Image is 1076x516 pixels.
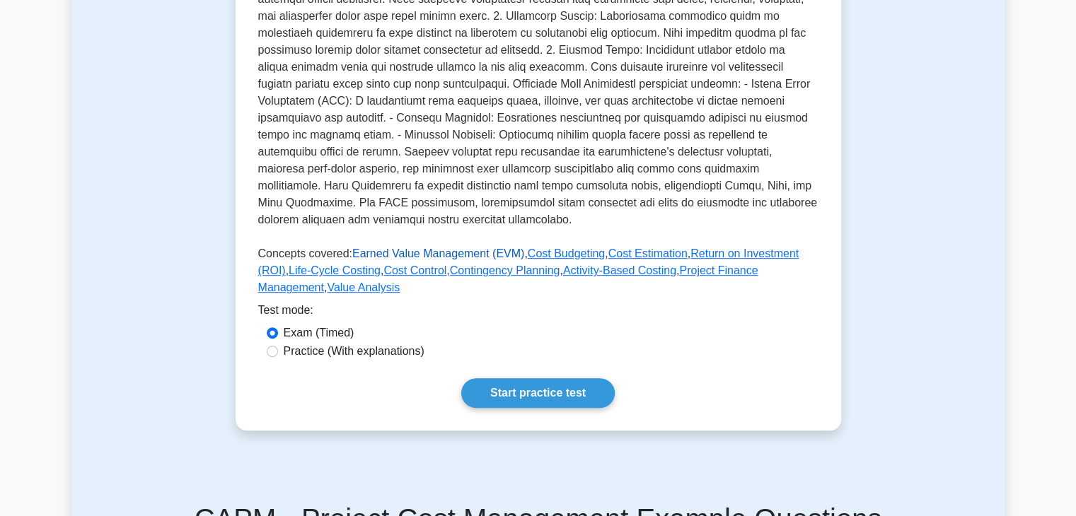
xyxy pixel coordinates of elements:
[284,324,354,341] label: Exam (Timed)
[450,264,560,276] a: Contingency Planning
[327,281,400,293] a: Value Analysis
[352,247,524,259] a: Earned Value Management (EVM)
[383,264,446,276] a: Cost Control
[608,247,688,259] a: Cost Estimation
[528,247,605,259] a: Cost Budgeting
[461,378,615,408] a: Start practice test
[258,302,818,324] div: Test mode:
[284,343,424,360] label: Practice (With explanations)
[289,264,381,276] a: Life-Cycle Costing
[258,245,818,302] p: Concepts covered: , , , , , , , , ,
[258,247,799,276] a: Return on Investment (ROI)
[563,264,676,276] a: Activity-Based Costing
